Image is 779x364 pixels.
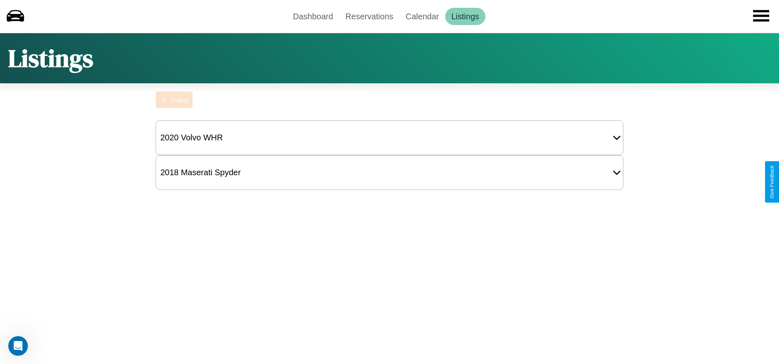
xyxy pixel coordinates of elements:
[339,8,400,25] a: Reservations
[156,164,245,181] div: 2018 Maserati Spyder
[769,165,775,199] div: Give Feedback
[445,8,485,25] a: Listings
[156,129,227,147] div: 2020 Volvo WHR
[171,96,188,103] div: Listing
[287,8,339,25] a: Dashboard
[156,92,193,108] button: Listing
[8,41,93,75] h1: Listings
[8,336,28,356] iframe: Intercom live chat
[400,8,445,25] a: Calendar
